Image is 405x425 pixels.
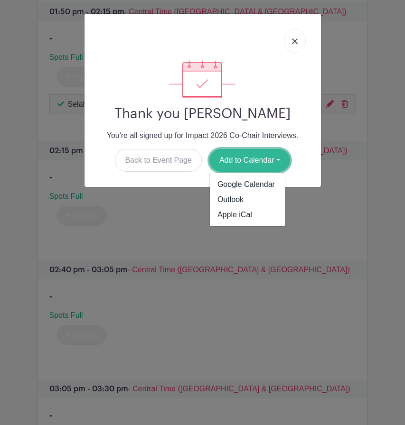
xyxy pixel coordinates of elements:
[92,106,313,122] h2: Thank you [PERSON_NAME]
[210,207,285,222] a: Apple iCal
[92,130,313,141] p: You're all signed up for Impact 2026 Co-Chair Interviews.
[115,149,202,172] a: Back to Event Page
[292,38,298,44] img: close_button-5f87c8562297e5c2d7936805f587ecaba9071eb48480494691a3f1689db116b3.svg
[210,177,285,192] a: Google Calendar
[170,60,235,98] img: signup_complete-c468d5dda3e2740ee63a24cb0ba0d3ce5d8a4ecd24259e683200fb1569d990c8.svg
[209,149,290,172] button: Add to Calendar
[210,192,285,207] a: Outlook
